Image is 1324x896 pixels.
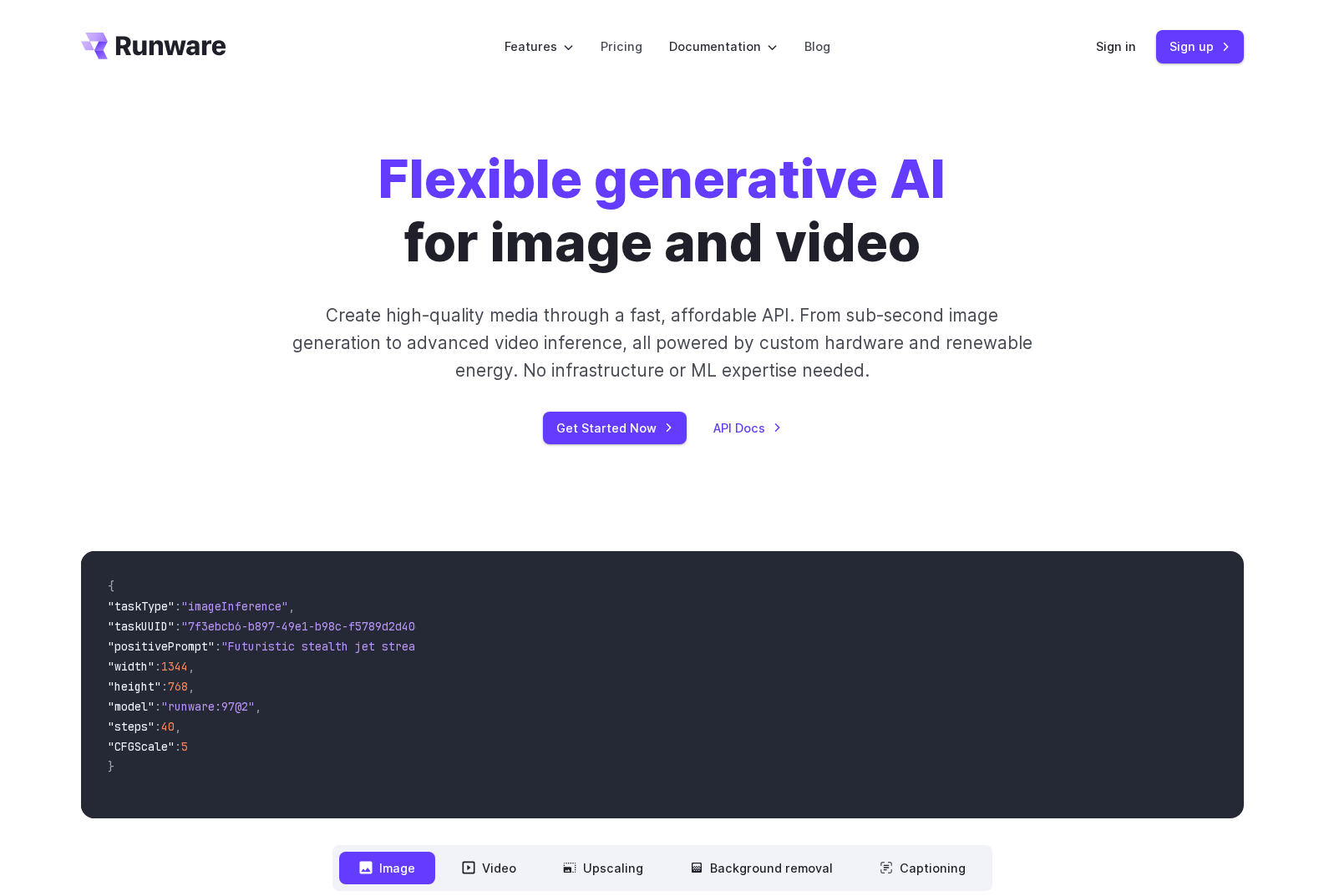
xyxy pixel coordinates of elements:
[175,619,181,634] span: :
[108,599,175,614] span: "taskType"
[804,37,830,56] a: Blog
[161,719,175,734] span: 40
[175,599,181,614] span: :
[108,759,114,774] span: }
[155,699,161,714] span: :
[188,659,195,674] span: ,
[339,852,435,884] button: Image
[543,412,687,444] a: Get Started Now
[188,679,195,694] span: ,
[108,579,114,594] span: {
[161,679,168,694] span: :
[670,852,853,884] button: Background removal
[108,719,155,734] span: "steps"
[442,852,536,884] button: Video
[108,659,155,674] span: "width"
[161,659,188,674] span: 1344
[669,37,778,56] label: Documentation
[505,37,574,56] label: Features
[181,599,288,614] span: "imageInference"
[175,719,181,734] span: ,
[255,699,261,714] span: ,
[161,699,255,714] span: "runware:97@2"
[1096,37,1136,56] a: Sign in
[860,852,986,884] button: Captioning
[108,699,155,714] span: "model"
[1156,30,1244,63] a: Sign up
[215,639,221,654] span: :
[290,301,1034,385] p: Create high-quality media through a fast, affordable API. From sub-second image generation to adv...
[108,679,161,694] span: "height"
[108,639,215,654] span: "positivePrompt"
[155,659,161,674] span: :
[175,739,181,754] span: :
[601,37,642,56] a: Pricing
[378,146,946,210] strong: Flexible generative AI
[155,719,161,734] span: :
[713,418,782,438] a: API Docs
[168,679,188,694] span: 768
[543,852,663,884] button: Upscaling
[288,599,295,614] span: ,
[378,147,946,275] h1: for image and video
[108,619,175,634] span: "taskUUID"
[81,33,226,59] a: Go to /
[221,639,829,654] span: "Futuristic stealth jet streaking through a neon-lit cityscape with glowing purple exhaust"
[181,739,188,754] span: 5
[108,739,175,754] span: "CFGScale"
[181,619,435,634] span: "7f3ebcb6-b897-49e1-b98c-f5789d2d40d7"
